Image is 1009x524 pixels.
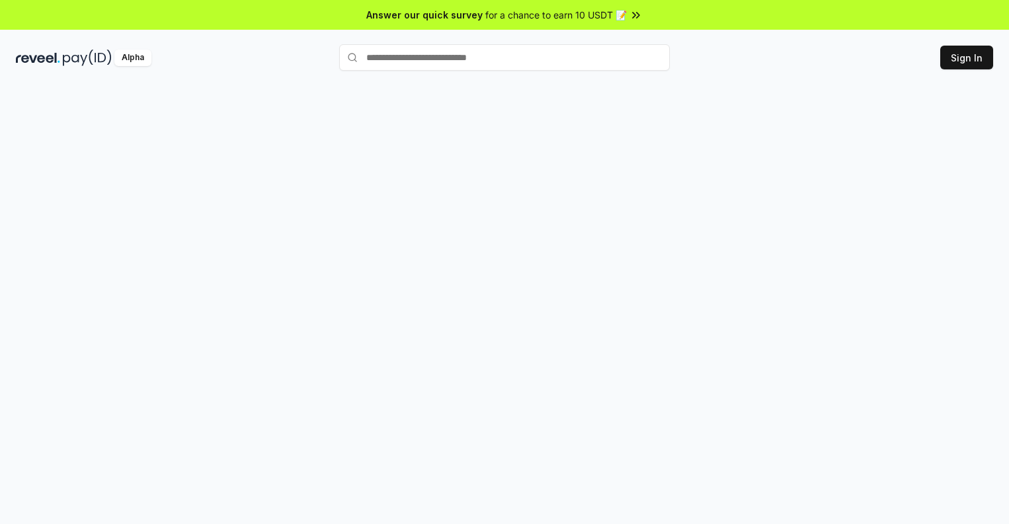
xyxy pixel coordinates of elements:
[16,50,60,66] img: reveel_dark
[485,8,627,22] span: for a chance to earn 10 USDT 📝
[63,50,112,66] img: pay_id
[940,46,993,69] button: Sign In
[114,50,151,66] div: Alpha
[366,8,483,22] span: Answer our quick survey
